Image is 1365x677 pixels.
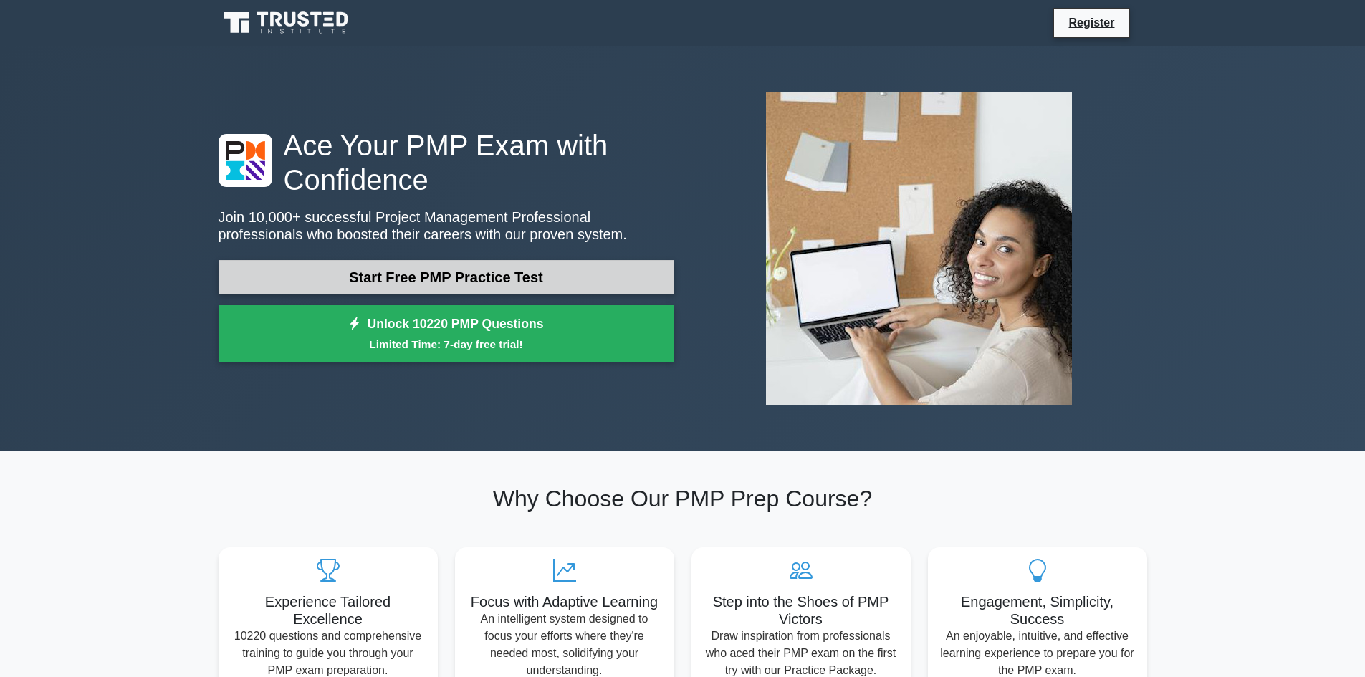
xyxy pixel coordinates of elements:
h5: Focus with Adaptive Learning [466,593,663,610]
h5: Engagement, Simplicity, Success [939,593,1136,628]
a: Unlock 10220 PMP QuestionsLimited Time: 7-day free trial! [219,305,674,362]
p: Join 10,000+ successful Project Management Professional professionals who boosted their careers w... [219,208,674,243]
a: Register [1060,14,1123,32]
h5: Experience Tailored Excellence [230,593,426,628]
a: Start Free PMP Practice Test [219,260,674,294]
h2: Why Choose Our PMP Prep Course? [219,485,1147,512]
h1: Ace Your PMP Exam with Confidence [219,128,674,197]
h5: Step into the Shoes of PMP Victors [703,593,899,628]
small: Limited Time: 7-day free trial! [236,336,656,352]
